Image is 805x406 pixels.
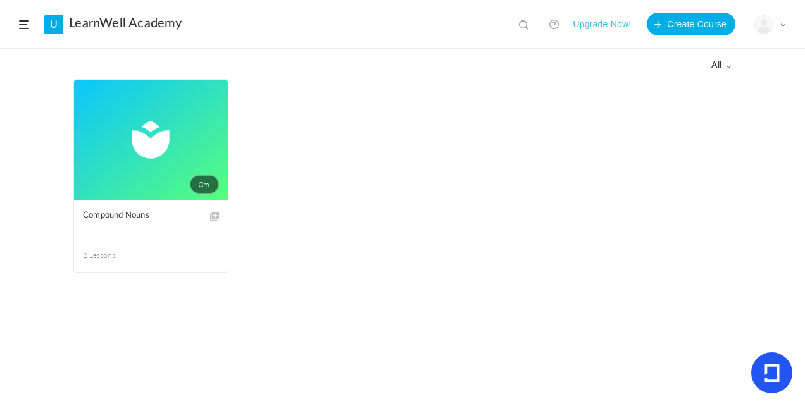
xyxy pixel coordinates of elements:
[83,209,219,237] a: Compound Nouns
[69,16,182,31] a: LearnWell Academy
[711,60,732,71] span: all
[190,175,219,194] span: 0m
[573,13,631,35] button: Upgrade Now!
[83,209,200,223] span: Compound Nouns
[755,16,773,34] img: user-image.png
[647,13,735,35] button: Create Course
[44,15,63,34] a: U
[83,250,151,261] span: 2 Lessons
[74,80,228,200] a: 0m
